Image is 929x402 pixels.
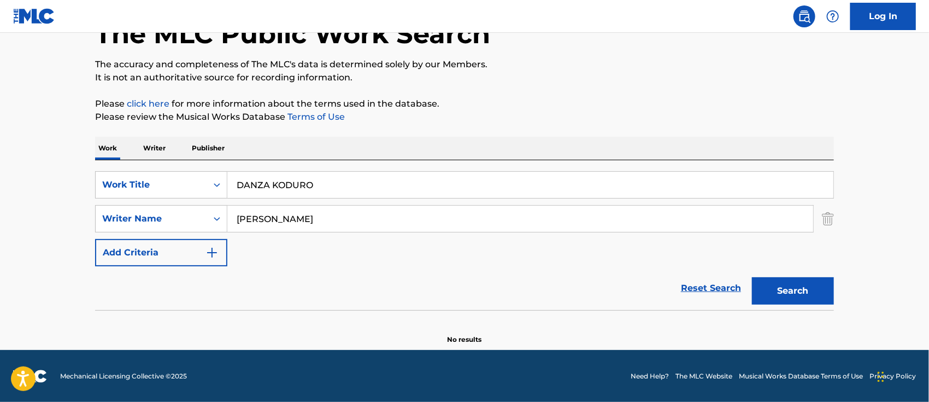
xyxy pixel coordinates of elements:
a: click here [127,98,169,109]
p: Publisher [189,137,228,160]
a: The MLC Website [675,371,732,381]
img: logo [13,370,47,383]
p: Writer [140,137,169,160]
form: Search Form [95,171,834,310]
div: Work Title [102,178,201,191]
img: 9d2ae6d4665cec9f34b9.svg [205,246,219,259]
span: Mechanical Licensing Collective © 2025 [60,371,187,381]
a: Musical Works Database Terms of Use [739,371,863,381]
a: Privacy Policy [869,371,916,381]
div: Help [822,5,844,27]
p: No results [448,322,482,345]
div: Widget de chat [874,349,929,402]
img: search [798,10,811,23]
img: MLC Logo [13,8,55,24]
div: Writer Name [102,212,201,225]
p: Please for more information about the terms used in the database. [95,97,834,110]
p: It is not an authoritative source for recording information. [95,71,834,84]
button: Search [752,277,834,305]
iframe: Chat Widget [874,349,929,402]
img: help [826,10,839,23]
p: Work [95,137,120,160]
h1: The MLC Public Work Search [95,18,490,50]
a: Log In [850,3,916,30]
img: Delete Criterion [822,205,834,232]
a: Need Help? [631,371,669,381]
div: Arrastrar [878,360,884,393]
p: Please review the Musical Works Database [95,110,834,124]
button: Add Criteria [95,239,227,266]
a: Terms of Use [285,112,345,122]
a: Reset Search [675,276,746,300]
a: Public Search [793,5,815,27]
p: The accuracy and completeness of The MLC's data is determined solely by our Members. [95,58,834,71]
